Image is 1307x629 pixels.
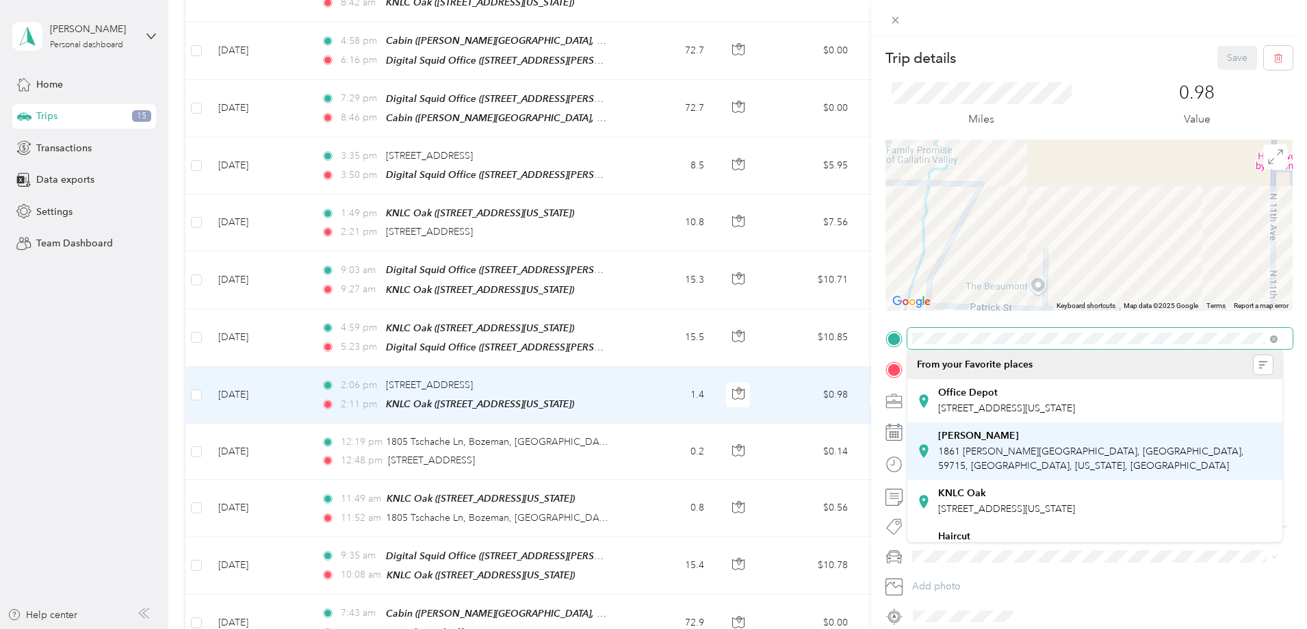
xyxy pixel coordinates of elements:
[1234,302,1289,309] a: Report a map error
[885,49,956,68] p: Trip details
[938,487,986,500] strong: KNLC Oak
[1184,111,1211,128] p: Value
[1057,301,1115,311] button: Keyboard shortcuts
[938,387,998,399] strong: Office Depot
[938,402,1075,414] span: [STREET_ADDRESS][US_STATE]
[938,446,1244,472] span: 1861 [PERSON_NAME][GEOGRAPHIC_DATA], [GEOGRAPHIC_DATA], 59715, [GEOGRAPHIC_DATA], [US_STATE], [GE...
[889,293,934,311] img: Google
[1206,302,1226,309] a: Terms (opens in new tab)
[917,359,1033,371] span: From your Favorite places
[907,577,1293,596] button: Add photo
[1179,82,1215,104] p: 0.98
[938,503,1075,515] span: [STREET_ADDRESS][US_STATE]
[968,111,994,128] p: Miles
[938,530,970,543] strong: Haircut
[1230,552,1307,629] iframe: Everlance-gr Chat Button Frame
[1124,302,1198,309] span: Map data ©2025 Google
[889,293,934,311] a: Open this area in Google Maps (opens a new window)
[938,430,1019,442] strong: [PERSON_NAME]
